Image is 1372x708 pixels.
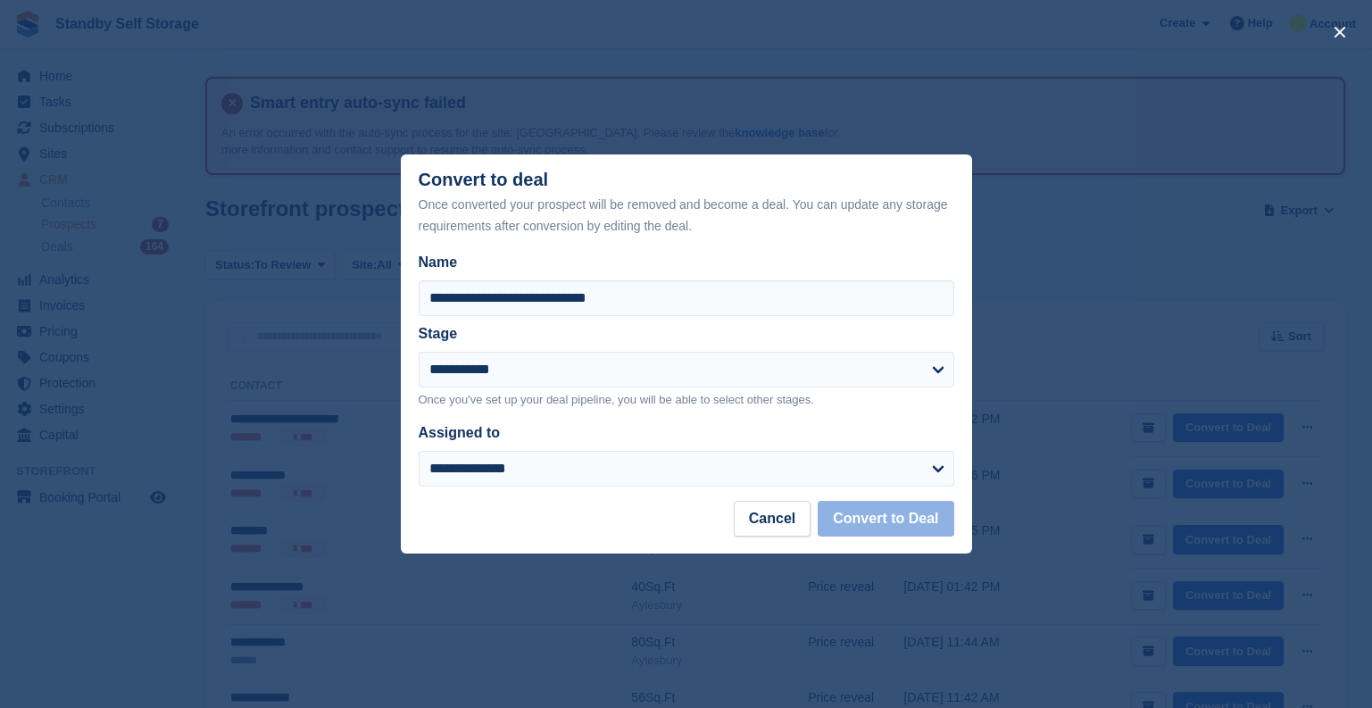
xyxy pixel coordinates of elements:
[1326,18,1354,46] button: close
[419,170,954,237] div: Convert to deal
[419,391,954,409] p: Once you've set up your deal pipeline, you will be able to select other stages.
[419,252,954,273] label: Name
[818,501,953,537] button: Convert to Deal
[419,194,954,237] div: Once converted your prospect will be removed and become a deal. You can update any storage requir...
[734,501,811,537] button: Cancel
[419,326,458,341] label: Stage
[419,425,501,440] label: Assigned to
